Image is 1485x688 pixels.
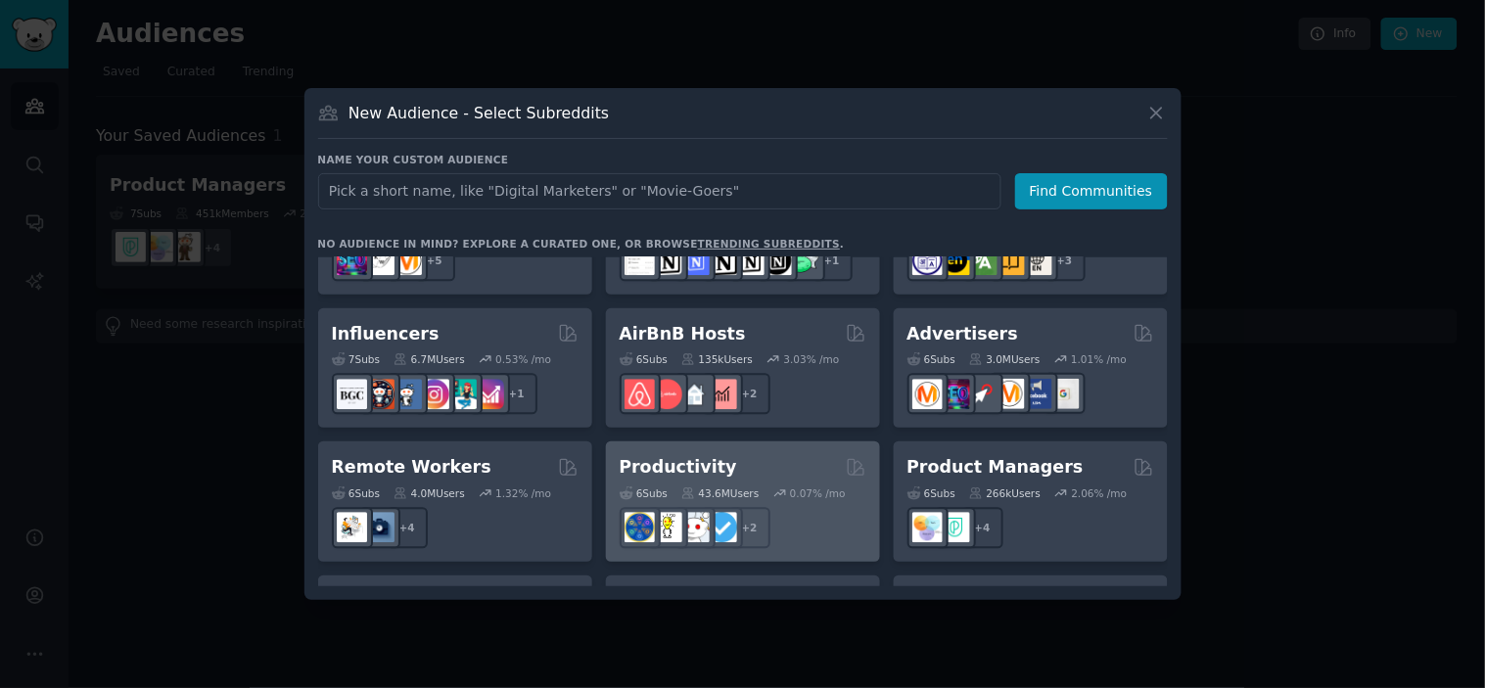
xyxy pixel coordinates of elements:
img: ProductMgmt [940,512,970,542]
img: notioncreations [652,245,682,275]
div: 2.06 % /mo [1072,486,1128,500]
img: LearnEnglishOnReddit [995,245,1025,275]
div: + 4 [387,507,428,548]
img: influencermarketing [446,379,477,409]
img: SEO [337,245,367,275]
img: InstagramMarketing [419,379,449,409]
img: AirBnBInvesting [707,379,737,409]
img: BeautyGuruChatter [337,379,367,409]
img: Instagram [392,379,422,409]
img: languagelearning [912,245,943,275]
div: + 2 [729,373,770,414]
img: rentalproperties [679,379,710,409]
img: EnglishLearning [940,245,970,275]
div: 7 Sub s [332,352,381,366]
a: trending subreddits [698,238,840,250]
div: 6.7M Users [394,352,465,366]
div: 3.03 % /mo [784,352,840,366]
img: lifehacks [652,512,682,542]
div: + 4 [962,507,1003,548]
h2: AirBnB Hosts [620,322,746,346]
img: NotionGeeks [707,245,737,275]
img: advertising [995,379,1025,409]
img: getdisciplined [707,512,737,542]
img: SEO [940,379,970,409]
div: + 3 [1044,240,1086,281]
img: LifeProTips [625,512,655,542]
h3: New Audience - Select Subreddits [348,103,609,123]
img: AirBnBHosts [652,379,682,409]
img: airbnb_hosts [625,379,655,409]
div: 0.53 % /mo [495,352,551,366]
img: googleads [1049,379,1080,409]
div: + 1 [496,373,537,414]
img: productivity [679,512,710,542]
div: + 5 [414,240,455,281]
div: + 1 [812,240,853,281]
h2: Influencers [332,322,440,346]
img: content_marketing [392,245,422,275]
div: 1.32 % /mo [495,486,551,500]
img: language_exchange [967,245,998,275]
div: 43.6M Users [681,486,759,500]
img: KeepWriting [364,245,394,275]
div: 135k Users [681,352,753,366]
div: No audience in mind? Explore a curated one, or browse . [318,237,845,251]
h2: Remote Workers [332,455,491,480]
img: ProductManagement [912,512,943,542]
img: marketing [912,379,943,409]
div: 3.0M Users [969,352,1041,366]
img: FacebookAds [1022,379,1052,409]
div: 6 Sub s [907,486,956,500]
img: FreeNotionTemplates [679,245,710,275]
h2: Productivity [620,455,737,480]
div: 6 Sub s [907,352,956,366]
div: 0.07 % /mo [790,486,846,500]
input: Pick a short name, like "Digital Marketers" or "Movie-Goers" [318,173,1001,209]
h2: Product Managers [907,455,1084,480]
div: 6 Sub s [620,486,669,500]
img: AskNotion [734,245,765,275]
h3: Name your custom audience [318,153,1168,166]
img: Learn_English [1022,245,1052,275]
div: 266k Users [969,486,1041,500]
img: BestNotionTemplates [762,245,792,275]
h2: Advertisers [907,322,1019,346]
div: 4.0M Users [394,486,465,500]
div: 1.01 % /mo [1071,352,1127,366]
img: RemoteJobs [337,512,367,542]
img: NotionPromote [789,245,819,275]
img: work [364,512,394,542]
button: Find Communities [1015,173,1168,209]
img: socialmedia [364,379,394,409]
img: PPC [967,379,998,409]
div: + 2 [729,507,770,548]
img: Notiontemplates [625,245,655,275]
div: 6 Sub s [332,486,381,500]
img: InstagramGrowthTips [474,379,504,409]
div: 6 Sub s [620,352,669,366]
